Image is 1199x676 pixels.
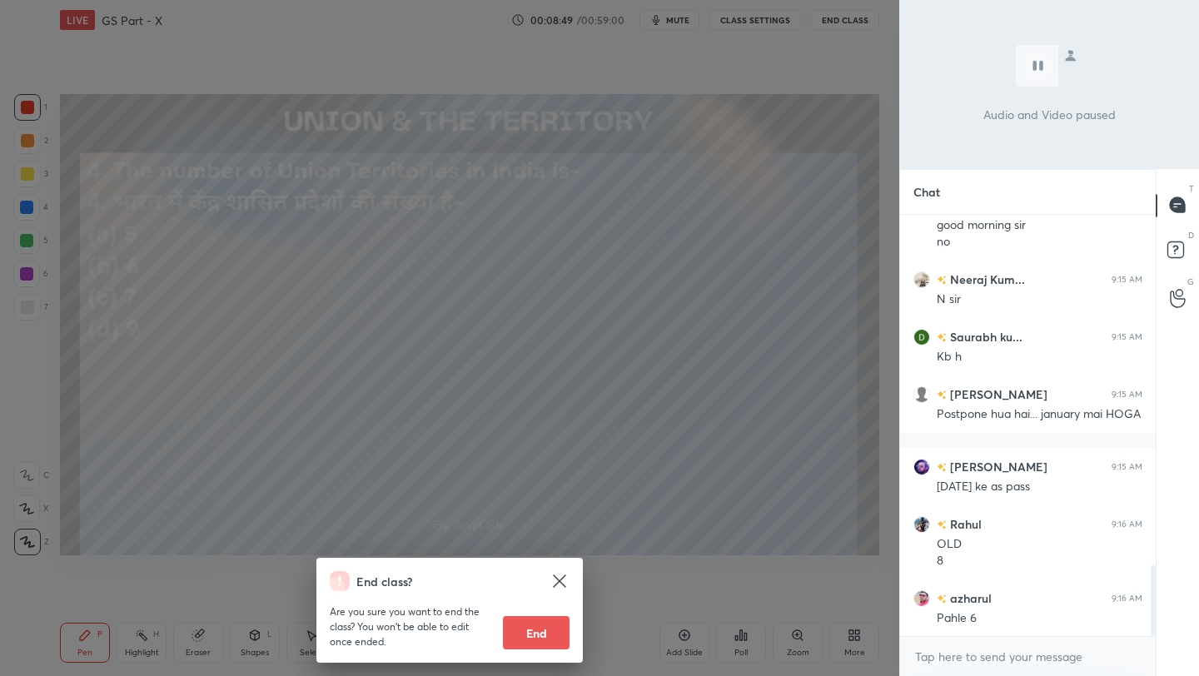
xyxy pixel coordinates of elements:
[1112,519,1142,529] div: 9:16 AM
[900,215,1156,637] div: grid
[330,604,490,649] p: Are you sure you want to end the class? You won’t be able to edit once ended.
[947,458,1047,475] h6: [PERSON_NAME]
[1112,331,1142,341] div: 9:15 AM
[937,406,1142,423] div: Postpone hua hai... january mai HOGA
[913,385,930,402] img: default.png
[937,349,1142,365] div: Kb h
[913,458,930,475] img: af539adc6f0e46d0af8ae00467c5369b.png
[947,515,982,533] h6: Rahul
[913,515,930,532] img: 8bcfa07d66804a6487053868e27987fe.jpg
[983,106,1116,123] p: Audio and Video paused
[937,217,1142,234] div: good morning sir
[1112,274,1142,284] div: 9:15 AM
[913,589,930,606] img: 34cad3b661d84fbc83b337b1dcc3eddf.jpg
[356,573,412,590] h4: End class?
[1112,593,1142,603] div: 9:16 AM
[1112,461,1142,471] div: 9:15 AM
[1189,182,1194,195] p: T
[937,463,947,472] img: no-rating-badge.077c3623.svg
[900,170,953,214] p: Chat
[913,328,930,345] img: 3
[937,520,947,529] img: no-rating-badge.077c3623.svg
[947,328,1022,345] h6: Saurabh ku...
[937,291,1142,308] div: N sir
[937,536,1142,553] div: OLD
[1112,389,1142,399] div: 9:15 AM
[947,589,992,607] h6: azharul
[913,271,930,287] img: 9081843af544456586c459531e725913.jpg
[947,385,1047,403] h6: [PERSON_NAME]
[937,594,947,604] img: no-rating-badge.077c3623.svg
[937,333,947,342] img: no-rating-badge.077c3623.svg
[937,276,947,285] img: no-rating-badge.077c3623.svg
[503,616,570,649] button: End
[937,390,947,400] img: no-rating-badge.077c3623.svg
[937,479,1142,495] div: [DATE] ke as pass
[937,610,1142,627] div: Pahle 6
[1188,229,1194,241] p: D
[947,271,1025,288] h6: Neeraj Kum...
[937,234,1142,251] div: no
[937,553,1142,569] div: 8
[1187,276,1194,288] p: G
